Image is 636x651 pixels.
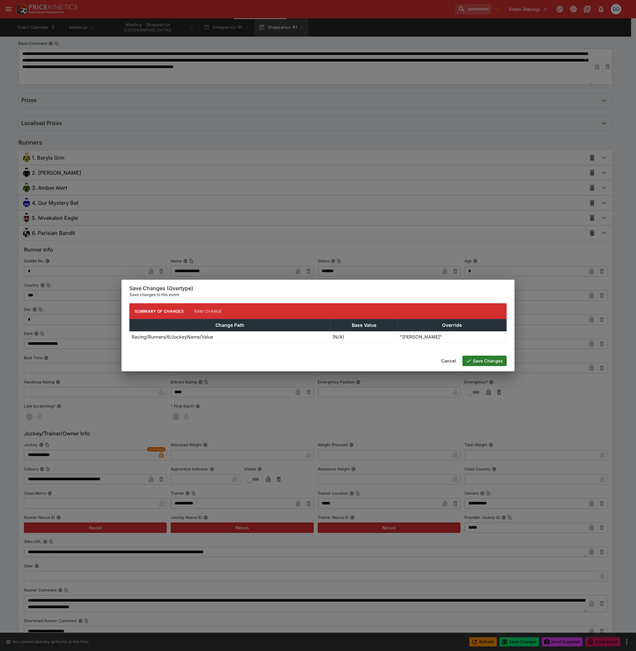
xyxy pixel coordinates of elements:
button: Cancel [437,356,460,366]
th: Change Path [130,319,330,331]
td: (N/A) [330,331,398,343]
button: Save Changes [462,356,507,366]
th: Override [398,319,506,331]
p: Save changes to this event. [129,291,507,298]
button: Raw Change [189,303,227,319]
button: Summary of Changes [129,303,189,319]
td: "[PERSON_NAME]" [398,331,506,343]
h6: Save Changes (Overtype) [129,285,507,292]
th: Base Value [330,319,398,331]
p: Racing/Runners/6/JockeyName/Value [132,333,213,340]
